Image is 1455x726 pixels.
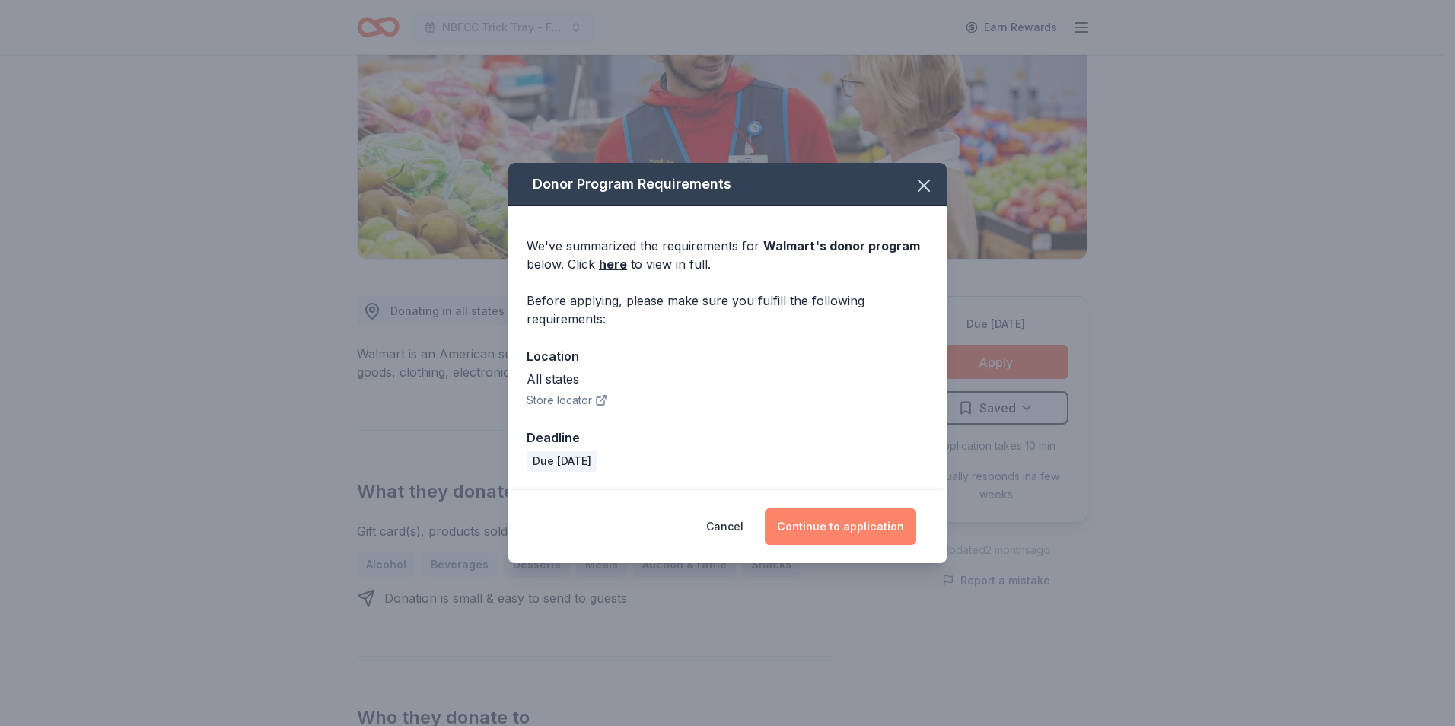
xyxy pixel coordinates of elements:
[527,451,597,472] div: Due [DATE]
[527,237,928,273] div: We've summarized the requirements for below. Click to view in full.
[706,508,743,545] button: Cancel
[763,238,920,253] span: Walmart 's donor program
[599,255,627,273] a: here
[527,370,928,388] div: All states
[508,163,947,206] div: Donor Program Requirements
[527,291,928,328] div: Before applying, please make sure you fulfill the following requirements:
[527,346,928,366] div: Location
[527,428,928,447] div: Deadline
[765,508,916,545] button: Continue to application
[527,391,607,409] button: Store locator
